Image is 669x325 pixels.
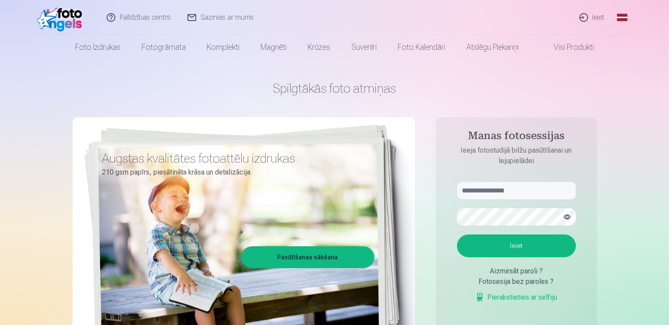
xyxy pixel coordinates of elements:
a: Visi produkti [529,35,604,59]
a: Krūzes [297,35,341,59]
p: 210 gsm papīrs, piesātināta krāsa un detalizācija [102,166,368,178]
a: Atslēgu piekariņi [456,35,529,59]
img: /fa1 [37,3,87,31]
a: Pasūtīšanas sākšana [243,248,373,267]
h3: Augstas kvalitātes fotoattēlu izdrukas [102,150,368,166]
h4: Manas fotosessijas [448,129,585,145]
h1: Spilgtākās foto atmiņas [73,80,597,96]
a: Suvenīri [341,35,387,59]
a: Foto kalendāri [387,35,456,59]
div: Fotosesija bez paroles ? [457,276,576,287]
button: Ieiet [457,234,576,257]
a: Foto izdrukas [65,35,131,59]
a: Komplekti [196,35,250,59]
a: Pierakstieties ar selfiju [475,292,558,303]
a: Fotogrāmata [131,35,196,59]
a: Magnēti [250,35,297,59]
p: Ieeja fotostudijā bilžu pasūtīšanai un lejupielādei [448,145,585,166]
div: Aizmirsāt paroli ? [457,266,576,276]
